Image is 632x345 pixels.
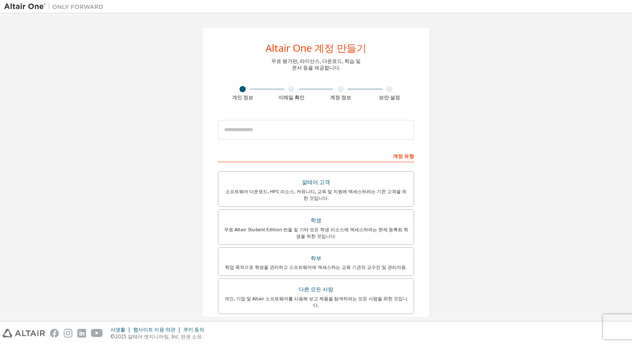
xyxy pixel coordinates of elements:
div: Altair One 계정 만들기 [266,43,366,53]
div: 학생 [223,215,409,226]
div: 무료 평가판, 라이선스, 다운로드, 학습 및 문서 등을 제공합니다. [271,58,361,71]
div: 개인 정보 [218,94,267,101]
div: 계정 유형 [218,149,414,162]
div: 무료 Altair Student Edition 번들 및 기타 모든 학생 리소스에 액세스하려는 현재 등록된 학생을 위한 것입니다. [223,226,409,240]
img: youtube.svg [91,329,103,338]
div: 계정 정보 [316,94,365,101]
img: linkedin.svg [77,329,86,338]
div: 이메일 확인 [267,94,316,101]
div: 사생활 [110,326,133,333]
div: 소프트웨어 다운로드, HPC 리소스, 커뮤니티, 교육 및 지원에 액세스하려는 기존 고객을 위한 것입니다. [223,188,409,201]
div: 쿠키 동의 [183,326,209,333]
div: 보안 설정 [365,94,414,101]
font: 2025 알테어 엔지니어링, Inc. 판권 소유. [115,333,203,340]
img: altair_logo.svg [2,329,45,338]
img: 알테어 원 [4,2,108,11]
div: 개인, 기업 및 Altair 소프트웨어를 사용해 보고 제품을 탐색하려는 모든 사람을 위한 것입니다. [223,295,409,309]
div: 알테어 고객 [223,177,409,188]
img: instagram.svg [64,329,72,338]
div: 학업 목적으로 학생을 관리하고 소프트웨어에 액세스하는 교육 기관의 교수진 및 관리자용. [223,264,409,271]
div: 다른 모든 사람 [223,284,409,295]
div: 학부 [223,253,409,264]
div: 웹사이트 이용 약관 [133,326,183,333]
p: © [110,333,209,340]
img: facebook.svg [50,329,59,338]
